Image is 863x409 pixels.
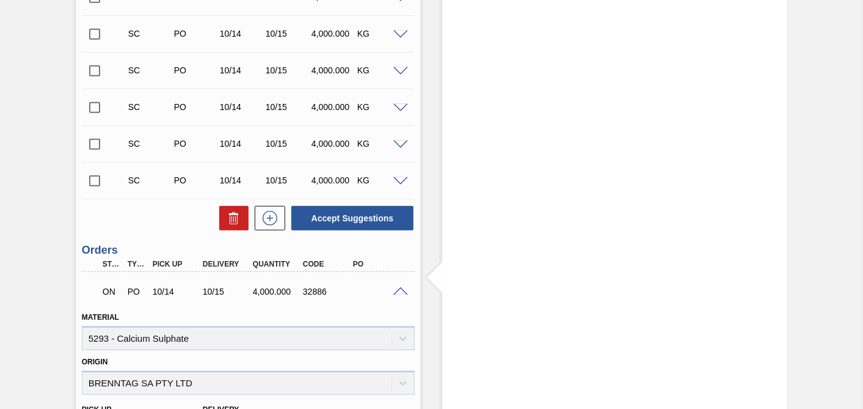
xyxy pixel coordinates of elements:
div: PO [350,260,404,268]
div: Purchase order [171,65,220,75]
div: Type [125,260,149,268]
div: 10/14/2025 [217,29,266,39]
div: 10/14/2025 [217,139,266,149]
div: KG [354,29,404,39]
div: 4,000.000 [308,65,358,75]
label: Material [82,313,119,322]
div: Purchase order [171,29,220,39]
div: Suggestion Created [125,139,175,149]
div: Purchase order [171,175,220,185]
div: Accept Suggestions [285,205,415,232]
div: Pick up [150,260,204,268]
div: KG [354,102,404,112]
div: Suggestion Created [125,102,175,112]
div: Delivery [200,260,254,268]
div: 10/14/2025 [217,175,266,185]
div: 10/15/2025 [263,65,312,75]
div: 10/15/2025 [263,175,312,185]
div: 32886 [300,287,354,297]
button: Accept Suggestions [291,206,413,230]
div: Suggestion Created [125,65,175,75]
div: Suggestion Created [125,29,175,39]
label: Origin [82,358,108,366]
div: 10/14/2025 [217,102,266,112]
div: Purchase order [171,102,220,112]
div: 10/15/2025 [200,287,254,297]
div: Negotiating Order [100,278,124,305]
div: KG [354,65,404,75]
div: Delete Suggestions [213,206,249,230]
div: Code [300,260,354,268]
h3: Orders [82,244,415,257]
div: 4,000.000 [308,29,358,39]
div: 4,000.000 [308,139,358,149]
div: KG [354,139,404,149]
div: Suggestion Created [125,175,175,185]
div: Quantity [250,260,304,268]
div: 10/15/2025 [263,139,312,149]
p: ON [103,287,121,297]
div: Step [100,260,124,268]
div: New suggestion [249,206,285,230]
div: 4,000.000 [308,175,358,185]
div: 4,000.000 [308,102,358,112]
div: 4,000.000 [250,287,304,297]
div: 10/15/2025 [263,29,312,39]
div: KG [354,175,404,185]
div: 10/14/2025 [217,65,266,75]
div: Purchase order [171,139,220,149]
div: 10/14/2025 [150,287,204,297]
div: 10/15/2025 [263,102,312,112]
div: Purchase order [125,287,149,297]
